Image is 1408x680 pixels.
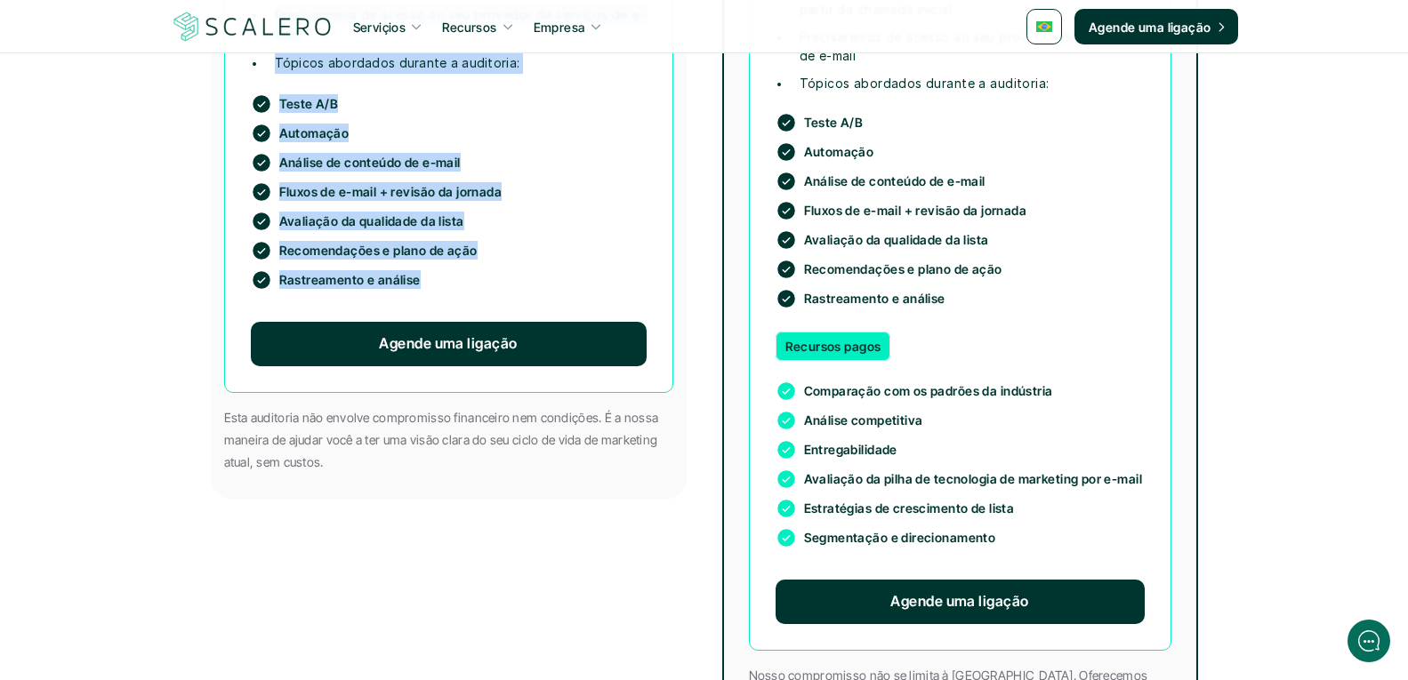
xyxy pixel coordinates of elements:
[279,182,503,201] p: Fluxos de e-mail + revisão da jornada
[776,580,1145,624] a: Agende uma ligação
[279,270,421,289] p: Rastreamento e análise
[27,118,329,204] h2: Let us know if we can help with lifecycle marketing.
[804,499,1015,517] p: Estratégias de crescimento de lista
[379,332,518,356] p: Agende uma ligação
[800,29,1137,63] strong: Precisaremos de acesso ao seu provedor de serviços de e-mail
[279,124,350,142] p: Automação
[279,153,461,172] p: Análise de conteúdo de e-mail
[115,246,213,260] span: New conversation
[804,260,1002,278] p: Recomendações e plano de ação
[1074,9,1238,44] a: Agende uma ligação
[804,411,923,429] p: Análise competitiva
[804,528,996,547] p: Segmentação e direcionamento
[804,469,1143,488] p: Avaliação da pilha de tecnologia de marketing por e-mail
[28,236,328,271] button: New conversation
[442,18,496,36] p: Recursos
[279,241,478,260] p: Recomendações e plano de ação
[804,172,986,190] p: Análise de conteúdo de e-mail
[804,230,989,249] p: Avaliação da qualidade da lista
[890,590,1029,613] p: Agende uma ligação
[804,440,897,459] p: Entregabilidade
[804,113,864,132] p: Teste A/B
[251,322,647,366] a: Agende uma ligação
[149,565,225,577] span: We run on Gist
[785,337,881,356] p: Recursos pagos
[800,76,1050,91] strong: Tópicos abordados durante a auditoria:
[804,289,945,308] p: Rastreamento e análise
[353,18,406,36] p: Serviçios
[171,11,334,43] a: Scalero company logo
[534,18,585,36] p: Empresa
[804,142,874,161] p: Automação
[804,201,1027,220] p: Fluxos de e-mail + revisão da jornada
[804,381,1053,400] p: Comparação com os padrões da indústria
[1089,18,1211,36] p: Agende uma ligação
[171,10,334,44] img: Scalero company logo
[279,212,464,230] p: Avaliação da qualidade da lista
[27,86,329,115] h1: Hi! Welcome to [GEOGRAPHIC_DATA].
[279,94,339,113] p: Teste A/B
[275,55,520,70] strong: Tópicos abordados durante a auditoria:
[1348,620,1390,662] iframe: gist-messenger-bubble-iframe
[224,406,673,474] p: Esta auditoria não envolve compromisso financeiro nem condições. É a nossa maneira de ajudar você...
